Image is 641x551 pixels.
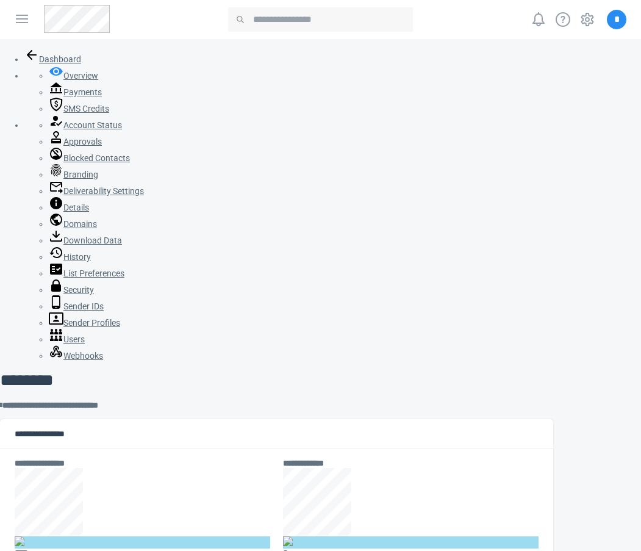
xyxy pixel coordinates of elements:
span: Users [63,334,85,344]
a: Security [49,285,94,295]
span: Branding [63,170,98,179]
a: Download Data [49,236,122,245]
span: Deliverability Settings [63,186,144,196]
a: Overview [49,71,98,81]
span: Sender IDs [63,301,104,311]
a: Users [49,334,85,344]
span: Security [63,285,94,295]
span: Sender Profiles [63,318,120,328]
span: Details [63,203,89,212]
a: Blocked Contacts [49,153,130,163]
a: SMS Credits [49,104,109,113]
span: Domains [63,219,97,229]
a: Approvals [49,137,102,146]
span: List Preferences [63,268,124,278]
img: pp-contact-act.png [15,536,24,546]
a: Deliverability Settings [49,186,144,196]
a: Branding [49,170,98,179]
span: Blocked Contacts [63,153,130,163]
a: Sender IDs [49,301,104,311]
a: Domains [49,219,97,229]
img: pp-unlimited-act.png [283,536,293,546]
span: SMS Credits [63,104,109,113]
span: History [63,252,91,262]
a: List Preferences [49,268,124,278]
span: Overview [63,71,98,81]
a: Payments [49,87,102,97]
a: Account Status [49,120,122,130]
a: Details [49,203,89,212]
a: Sender Profiles [49,318,120,328]
a: Dashboard [24,54,81,64]
span: Approvals [63,137,102,146]
a: Webhooks [49,351,103,361]
span: Webhooks [63,351,103,361]
span: Payments [63,87,102,97]
a: History [49,252,91,262]
span: Account Status [63,120,122,130]
span: Download Data [63,236,122,245]
span: Dashboard [39,54,81,64]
